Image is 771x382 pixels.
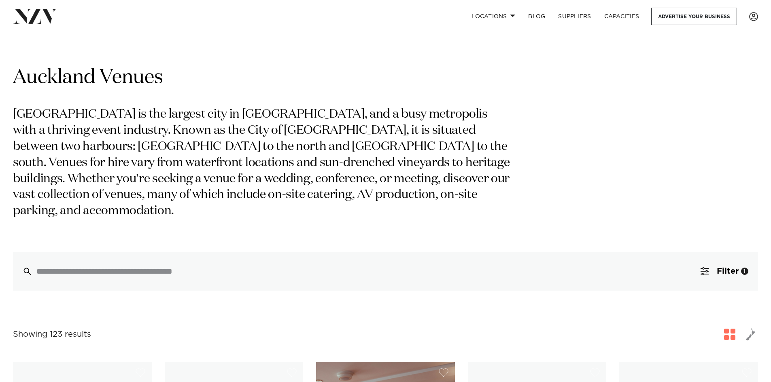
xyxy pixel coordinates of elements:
[651,8,737,25] a: Advertise your business
[717,267,739,275] span: Filter
[691,252,758,291] button: Filter1
[465,8,522,25] a: Locations
[552,8,597,25] a: SUPPLIERS
[598,8,646,25] a: Capacities
[522,8,552,25] a: BLOG
[741,268,748,275] div: 1
[13,107,513,219] p: [GEOGRAPHIC_DATA] is the largest city in [GEOGRAPHIC_DATA], and a busy metropolis with a thriving...
[13,9,57,23] img: nzv-logo.png
[13,65,758,91] h1: Auckland Venues
[13,328,91,341] div: Showing 123 results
